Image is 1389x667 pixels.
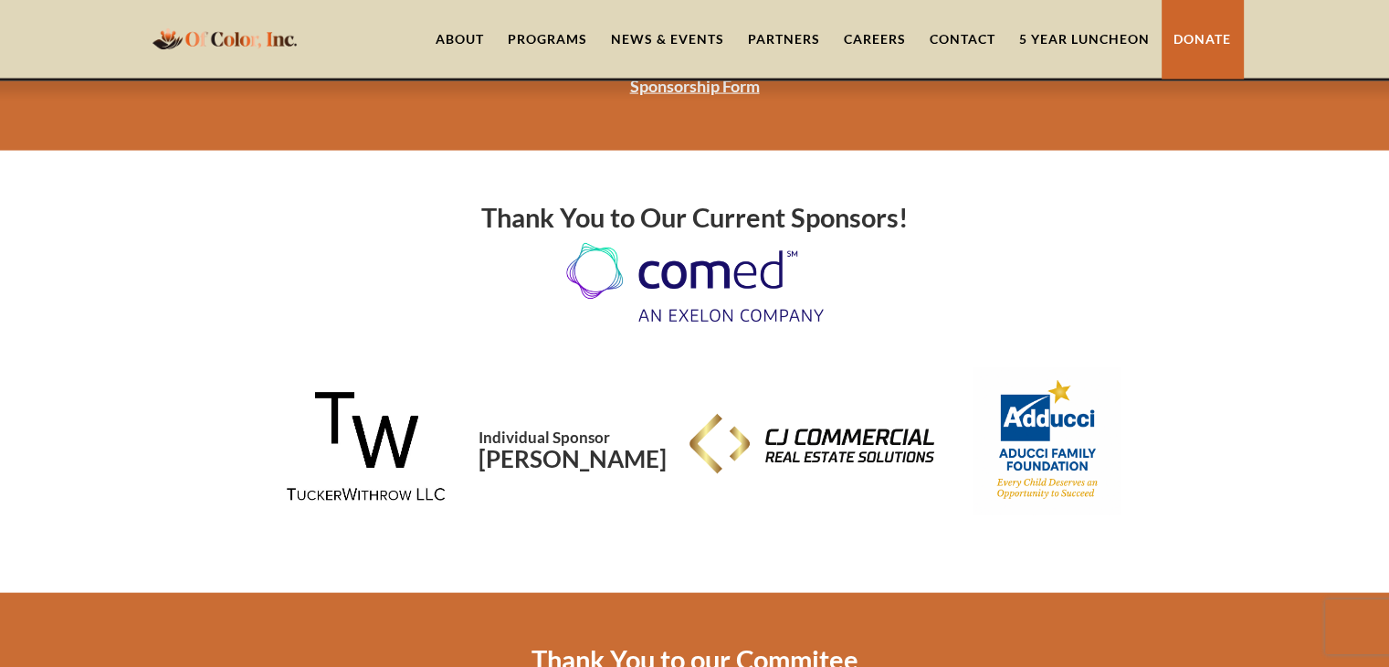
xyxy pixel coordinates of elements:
strong: Thank You to Our Current Sponsors! [481,201,908,233]
div: Programs [508,30,587,48]
a: Sponsorship Form [630,76,760,96]
h1: [PERSON_NAME] [479,422,667,471]
a: home [147,17,302,60]
span: Individual Sponsor [479,428,610,447]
